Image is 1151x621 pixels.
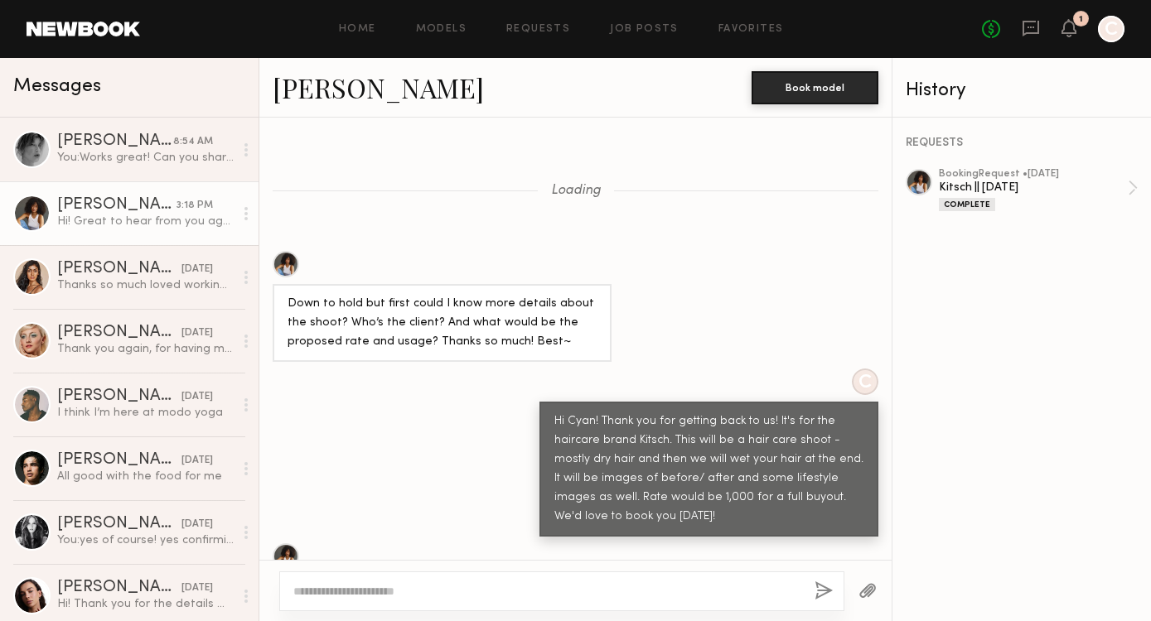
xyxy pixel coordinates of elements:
[57,214,234,229] div: Hi! Great to hear from you again and yes I’m available:)
[610,24,679,35] a: Job Posts
[57,261,181,277] div: [PERSON_NAME]
[57,341,234,357] div: Thank you again, for having me - I can not wait to see photos! 😊
[181,517,213,532] div: [DATE]
[718,24,784,35] a: Favorites
[57,325,181,341] div: [PERSON_NAME]
[288,295,597,352] div: Down to hold but first could I know more details about the shoot? Who’s the client? And what woul...
[57,197,177,214] div: [PERSON_NAME]
[177,198,213,214] div: 3:18 PM
[181,453,213,469] div: [DATE]
[57,150,234,166] div: You: Works great! Can you share your email so I can send an invite?
[906,81,1138,100] div: History
[416,24,467,35] a: Models
[939,169,1138,211] a: bookingRequest •[DATE]Kitsch || [DATE]Complete
[1079,15,1083,24] div: 1
[939,198,995,211] div: Complete
[13,77,101,96] span: Messages
[551,184,601,198] span: Loading
[57,133,173,150] div: [PERSON_NAME]
[57,388,181,405] div: [PERSON_NAME]
[554,412,863,527] div: Hi Cyan! Thank you for getting back to us! It's for the haircare brand Kitsch. This will be a hai...
[57,469,234,484] div: All good with the food for me
[173,134,213,150] div: 8:54 AM
[939,180,1128,195] div: Kitsch || [DATE]
[906,137,1138,149] div: REQUESTS
[57,532,234,548] div: You: yes of course! yes confirming you're call time is 9am
[57,596,234,612] div: Hi! Thank you for the details ✨ Got it If there’s 2% lactose-free milk, that would be perfect. Th...
[506,24,570,35] a: Requests
[57,277,234,293] div: Thanks so much loved working with you all :)
[1098,16,1124,42] a: C
[57,452,181,469] div: [PERSON_NAME]
[273,70,484,105] a: [PERSON_NAME]
[181,580,213,596] div: [DATE]
[57,580,181,596] div: [PERSON_NAME]
[57,405,234,421] div: I think I’m here at modo yoga
[57,516,181,532] div: [PERSON_NAME]
[752,71,878,104] button: Book model
[939,169,1128,180] div: booking Request • [DATE]
[181,325,213,341] div: [DATE]
[181,389,213,405] div: [DATE]
[181,262,213,277] div: [DATE]
[339,24,376,35] a: Home
[752,79,878,94] a: Book model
